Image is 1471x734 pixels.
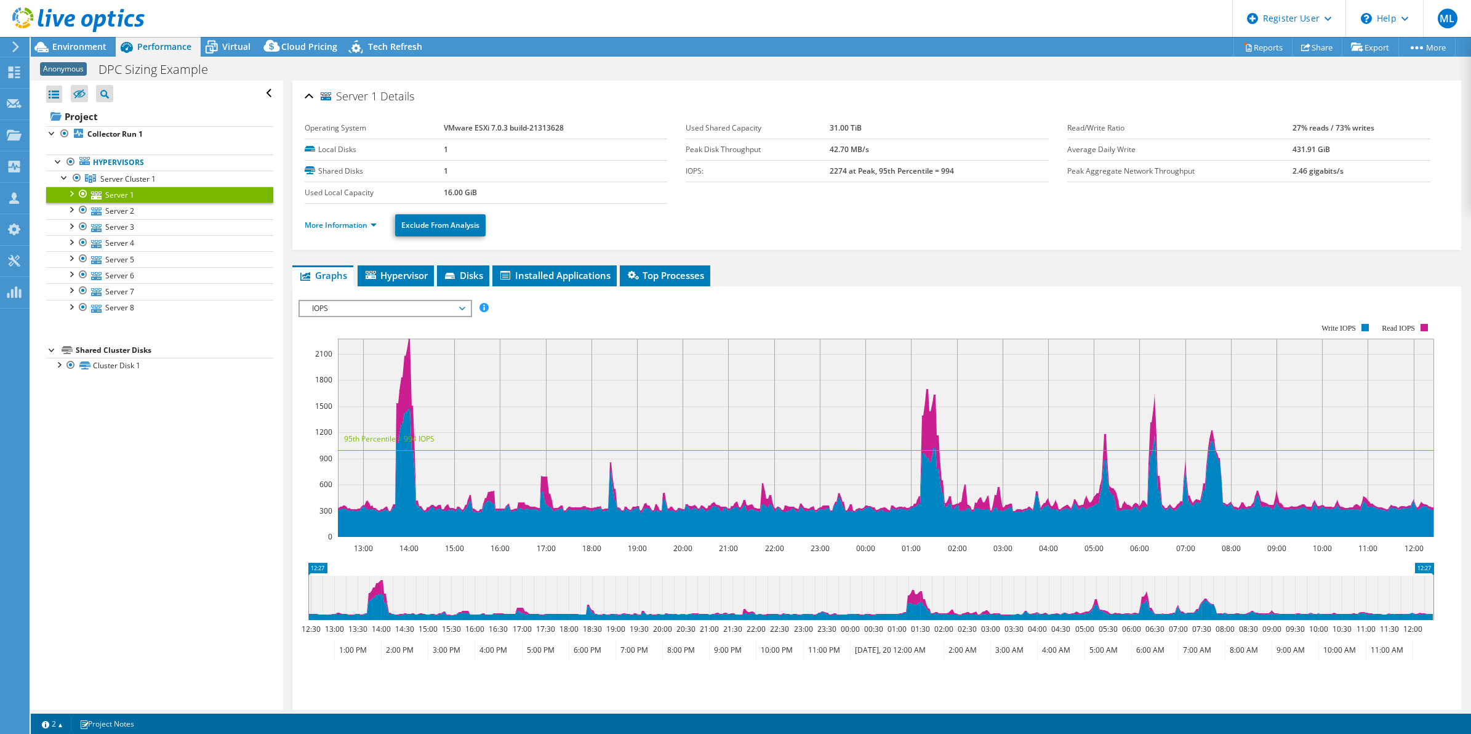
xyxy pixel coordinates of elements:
[46,219,273,235] a: Server 3
[627,543,646,554] text: 19:00
[980,624,1000,634] text: 03:00
[380,89,414,103] span: Details
[328,531,332,542] text: 0
[686,143,830,156] label: Peak Disk Throughput
[443,269,483,281] span: Disks
[444,123,564,133] b: VMware ESXi 7.0.3 build-21313628
[947,543,966,554] text: 02:00
[1067,143,1293,156] label: Average Daily Write
[299,269,347,281] span: Graphs
[686,122,830,134] label: Used Shared Capacity
[629,624,648,634] text: 19:30
[1321,324,1356,333] text: Write IOPS
[46,267,273,283] a: Server 6
[441,624,460,634] text: 15:30
[46,283,273,299] a: Server 7
[856,543,875,554] text: 00:00
[46,107,273,126] a: Project
[319,453,332,464] text: 900
[1332,624,1351,634] text: 10:30
[957,624,976,634] text: 02:30
[100,174,156,184] span: Server Cluster 1
[1176,543,1195,554] text: 07:00
[1038,543,1057,554] text: 04:00
[746,624,765,634] text: 22:00
[444,144,448,155] b: 1
[1267,543,1286,554] text: 09:00
[1145,624,1164,634] text: 06:30
[512,624,531,634] text: 17:00
[46,300,273,316] a: Server 8
[764,543,784,554] text: 22:00
[488,624,507,634] text: 16:30
[444,187,477,198] b: 16.00 GiB
[699,624,718,634] text: 21:00
[344,434,435,444] text: 95th Percentile = 994 IOPS
[1075,624,1094,634] text: 05:00
[315,401,332,411] text: 1500
[686,165,830,177] label: IOPS:
[559,624,578,634] text: 18:00
[718,543,737,554] text: 21:00
[33,716,71,732] a: 2
[793,624,812,634] text: 23:00
[1293,166,1344,176] b: 2.46 gigabits/s
[46,126,273,142] a: Collector Run 1
[222,41,251,52] span: Virtual
[1356,624,1375,634] text: 11:00
[1403,624,1422,634] text: 12:00
[1067,122,1293,134] label: Read/Write Ratio
[305,165,444,177] label: Shared Disks
[1004,624,1023,634] text: 03:30
[769,624,788,634] text: 22:30
[606,624,625,634] text: 19:00
[93,63,227,76] h1: DPC Sizing Example
[315,349,332,359] text: 2100
[444,543,463,554] text: 15:00
[399,543,418,554] text: 14:00
[626,269,704,281] span: Top Processes
[418,624,437,634] text: 15:00
[305,187,444,199] label: Used Local Capacity
[46,203,273,219] a: Server 2
[1309,624,1328,634] text: 10:00
[348,624,367,634] text: 13:30
[301,624,320,634] text: 12:30
[46,251,273,267] a: Server 5
[830,166,954,176] b: 2274 at Peak, 95th Percentile = 994
[1129,543,1148,554] text: 06:00
[1404,543,1423,554] text: 12:00
[319,506,332,516] text: 300
[52,41,106,52] span: Environment
[1312,543,1331,554] text: 10:00
[1379,624,1398,634] text: 11:30
[536,543,555,554] text: 17:00
[40,62,87,76] span: Anonymous
[76,343,273,358] div: Shared Cluster Disks
[1067,165,1293,177] label: Peak Aggregate Network Throughput
[46,171,273,187] a: Server Cluster 1
[1285,624,1304,634] text: 09:30
[810,543,829,554] text: 23:00
[46,155,273,171] a: Hypervisors
[1438,9,1457,28] span: ML
[840,624,859,634] text: 00:00
[817,624,836,634] text: 23:30
[315,427,332,437] text: 1200
[1398,38,1456,57] a: More
[1292,38,1342,57] a: Share
[652,624,671,634] text: 20:00
[1293,123,1374,133] b: 27% reads / 73% writes
[395,624,414,634] text: 14:30
[1342,38,1399,57] a: Export
[353,543,372,554] text: 13:00
[321,91,377,103] span: Server 1
[305,122,444,134] label: Operating System
[901,543,920,554] text: 01:00
[395,214,486,236] a: Exclude From Analysis
[830,144,869,155] b: 42.70 MB/s
[1192,624,1211,634] text: 07:30
[46,358,273,374] a: Cluster Disk 1
[465,624,484,634] text: 16:00
[71,716,143,732] a: Project Notes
